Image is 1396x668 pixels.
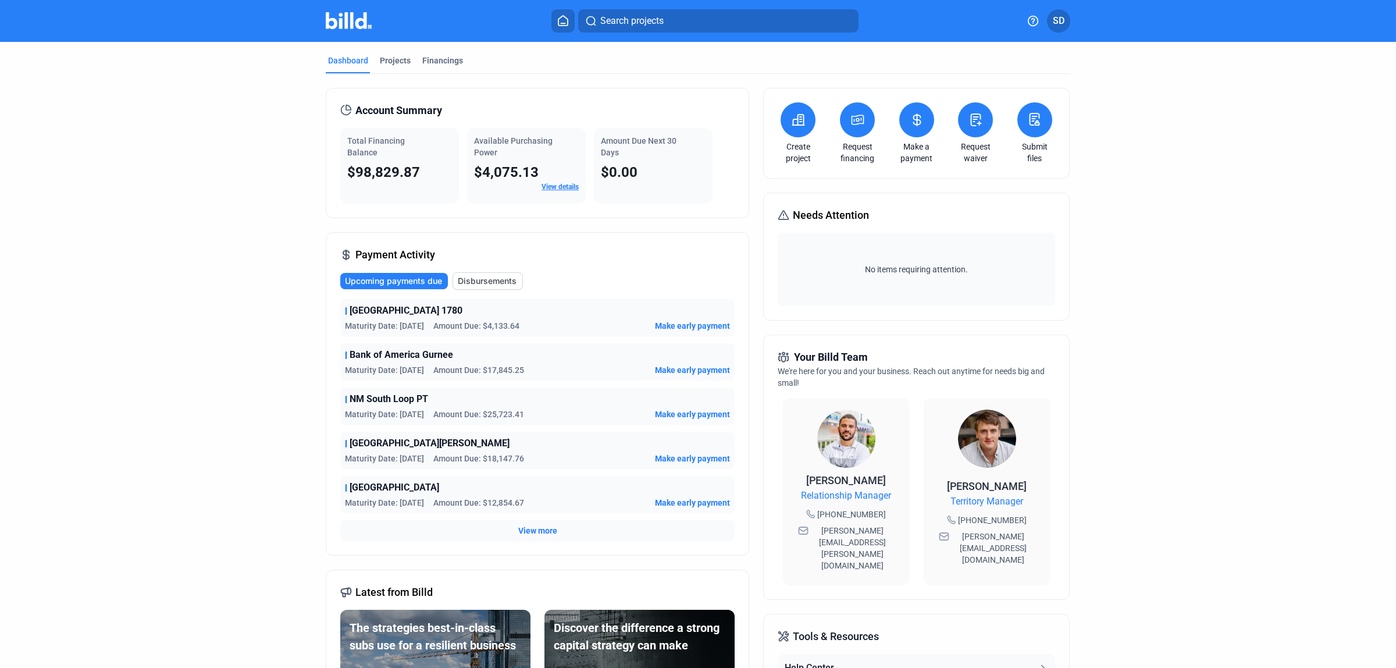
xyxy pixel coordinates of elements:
[950,495,1023,509] span: Territory Manager
[601,136,676,157] span: Amount Due Next 30 Days
[947,480,1027,492] span: [PERSON_NAME]
[955,141,996,164] a: Request waiver
[433,497,524,509] span: Amount Due: $12,854.67
[340,273,448,289] button: Upcoming payments due
[655,364,730,376] button: Make early payment
[345,320,424,332] span: Maturity Date: [DATE]
[433,364,524,376] span: Amount Due: $17,845.25
[380,55,411,66] div: Projects
[350,392,428,406] span: NM South Loop PT
[655,408,730,420] button: Make early payment
[817,410,875,468] img: Relationship Manager
[601,164,638,180] span: $0.00
[453,272,523,290] button: Disbursements
[958,410,1016,468] img: Territory Manager
[350,619,521,654] div: The strategies best-in-class subs use for a resilient business
[350,304,462,318] span: [GEOGRAPHIC_DATA] 1780
[433,453,524,464] span: Amount Due: $18,147.76
[518,525,557,536] button: View more
[355,247,435,263] span: Payment Activity
[578,9,859,33] button: Search projects
[355,102,442,119] span: Account Summary
[896,141,937,164] a: Make a payment
[345,408,424,420] span: Maturity Date: [DATE]
[655,453,730,464] button: Make early payment
[345,497,424,509] span: Maturity Date: [DATE]
[655,320,730,332] button: Make early payment
[350,436,510,450] span: [GEOGRAPHIC_DATA][PERSON_NAME]
[347,164,420,180] span: $98,829.87
[1047,9,1070,33] button: SD
[837,141,878,164] a: Request financing
[433,320,519,332] span: Amount Due: $4,133.64
[345,275,442,287] span: Upcoming payments due
[811,525,895,571] span: [PERSON_NAME][EMAIL_ADDRESS][PERSON_NAME][DOMAIN_NAME]
[817,509,886,520] span: [PHONE_NUMBER]
[778,367,1045,388] span: We're here for you and your business. Reach out anytime for needs big and small!
[474,136,553,157] span: Available Purchasing Power
[347,136,405,157] span: Total Financing Balance
[433,408,524,420] span: Amount Due: $25,723.41
[782,264,1050,275] span: No items requiring attention.
[793,207,869,223] span: Needs Attention
[793,628,879,645] span: Tools & Resources
[1053,14,1064,28] span: SD
[328,55,368,66] div: Dashboard
[794,349,868,365] span: Your Billd Team
[1014,141,1055,164] a: Submit files
[778,141,818,164] a: Create project
[952,531,1035,566] span: [PERSON_NAME][EMAIL_ADDRESS][DOMAIN_NAME]
[350,481,439,495] span: [GEOGRAPHIC_DATA]
[422,55,463,66] div: Financings
[655,497,730,509] button: Make early payment
[350,348,453,362] span: Bank of America Gurnee
[600,14,664,28] span: Search projects
[326,12,372,29] img: Billd Company Logo
[806,474,886,486] span: [PERSON_NAME]
[345,364,424,376] span: Maturity Date: [DATE]
[801,489,891,503] span: Relationship Manager
[355,584,433,601] span: Latest from Billd
[474,164,539,180] span: $4,075.13
[542,183,579,191] a: View details
[958,514,1027,526] span: [PHONE_NUMBER]
[554,619,725,654] div: Discover the difference a strong capital strategy can make
[345,453,424,464] span: Maturity Date: [DATE]
[458,275,517,287] span: Disbursements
